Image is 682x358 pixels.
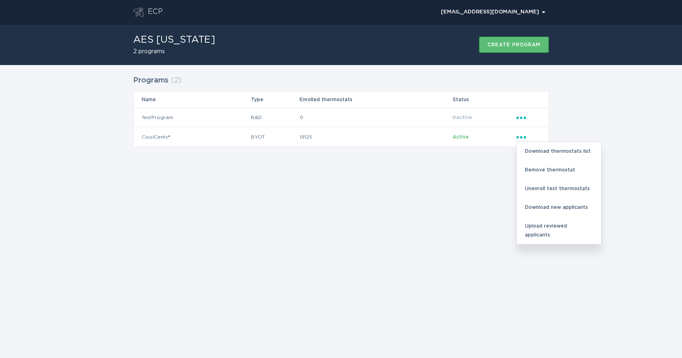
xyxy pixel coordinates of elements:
div: [EMAIL_ADDRESS][DOMAIN_NAME] [441,10,545,15]
th: Status [452,91,516,108]
div: Upload reviewed applicants [517,217,601,244]
tr: 6c9ec73f3c2e44daabe373d3f8dd1749 [134,108,548,127]
div: Popover menu [437,6,549,18]
div: ECP [148,7,163,17]
div: Unenroll test thermostats [517,179,601,198]
div: Remove thermostat [517,161,601,179]
td: CoolCents® [134,127,250,147]
span: ( 2 ) [171,77,181,84]
td: B&D [250,108,299,127]
button: Go to dashboard [133,7,144,17]
h2: Programs [133,73,168,88]
span: Inactive [453,115,472,120]
th: Type [250,91,299,108]
div: Create program [488,42,540,47]
td: TestProgram [134,108,250,127]
div: Popover menu [516,113,540,122]
button: Create program [479,37,549,53]
span: Active [453,135,469,139]
td: 0 [299,108,452,127]
tr: Table Headers [134,91,548,108]
tr: 2df74759bc1d4f429dc9e1cf41aeba94 [134,127,548,147]
div: Download new applicants [517,198,601,217]
th: Name [134,91,250,108]
th: Enrolled thermostats [299,91,452,108]
td: 19125 [299,127,452,147]
h1: AES [US_STATE] [133,35,215,45]
h2: 2 programs [133,49,215,54]
button: Open user account details [437,6,549,18]
td: BYOT [250,127,299,147]
div: Download thermostats list [517,142,601,161]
